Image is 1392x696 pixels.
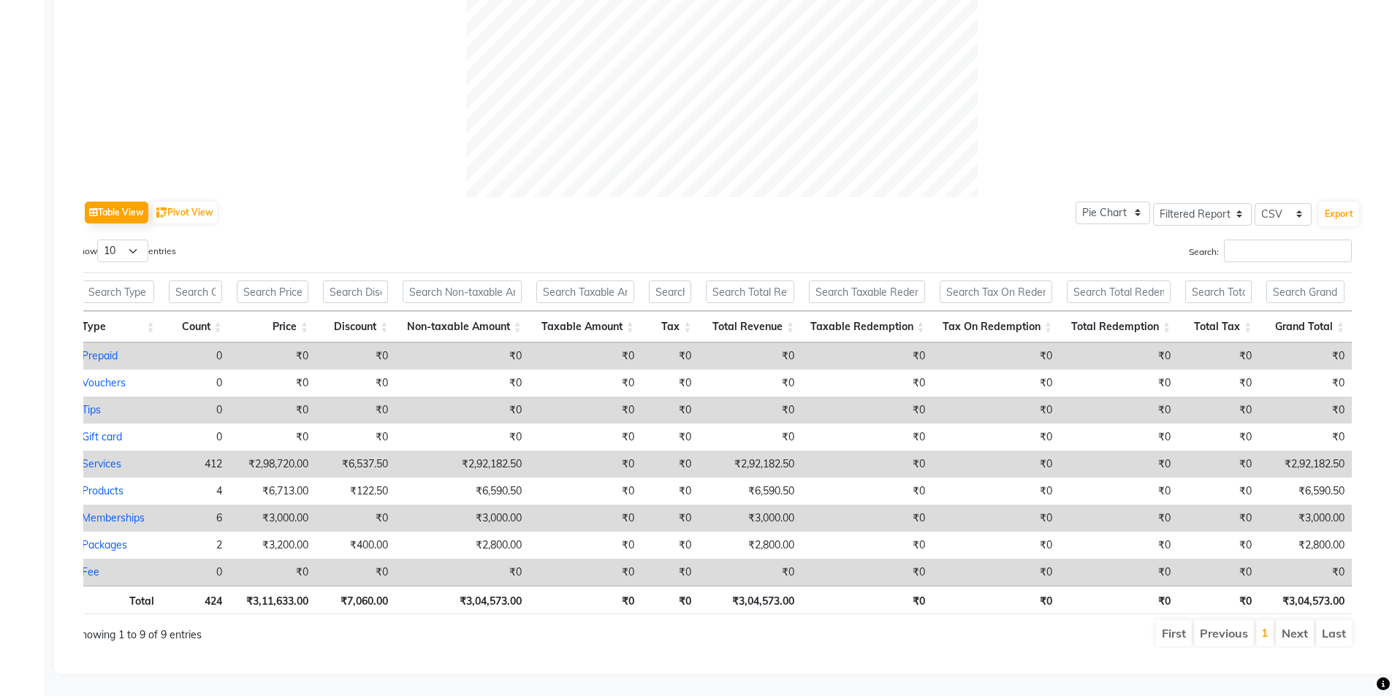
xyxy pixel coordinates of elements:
[82,280,154,303] input: Search Type
[642,424,699,451] td: ₹0
[1060,370,1178,397] td: ₹0
[403,280,521,303] input: Search Non-taxable Amount
[1178,559,1259,586] td: ₹0
[1060,532,1178,559] td: ₹0
[1060,397,1178,424] td: ₹0
[642,559,699,586] td: ₹0
[802,343,932,370] td: ₹0
[1178,532,1259,559] td: ₹0
[395,478,528,505] td: ₹6,590.50
[802,478,932,505] td: ₹0
[161,559,229,586] td: 0
[316,311,395,343] th: Discount: activate to sort column ascending
[529,370,642,397] td: ₹0
[395,532,528,559] td: ₹2,800.00
[1178,370,1259,397] td: ₹0
[699,397,802,424] td: ₹0
[932,343,1060,370] td: ₹0
[1178,343,1259,370] td: ₹0
[932,586,1060,614] th: ₹0
[395,424,528,451] td: ₹0
[802,370,932,397] td: ₹0
[1259,451,1352,478] td: ₹2,92,182.50
[229,505,316,532] td: ₹3,000.00
[699,424,802,451] td: ₹0
[642,370,699,397] td: ₹0
[642,478,699,505] td: ₹0
[1224,240,1352,262] input: Search:
[529,451,642,478] td: ₹0
[1259,532,1352,559] td: ₹2,800.00
[932,311,1060,343] th: Tax On Redemption: activate to sort column ascending
[316,343,395,370] td: ₹0
[649,280,692,303] input: Search Tax
[161,451,229,478] td: 412
[932,370,1060,397] td: ₹0
[529,505,642,532] td: ₹0
[802,397,932,424] td: ₹0
[229,586,316,614] th: ₹3,11,633.00
[161,343,229,370] td: 0
[1319,202,1359,226] button: Export
[642,311,699,343] th: Tax: activate to sort column ascending
[1060,505,1178,532] td: ₹0
[642,343,699,370] td: ₹0
[1261,625,1269,640] a: 1
[699,311,802,343] th: Total Revenue: activate to sort column ascending
[156,207,167,218] img: pivot.png
[395,311,528,343] th: Non-taxable Amount: activate to sort column ascending
[82,349,118,362] a: Prepaid
[529,559,642,586] td: ₹0
[932,478,1060,505] td: ₹0
[316,586,395,614] th: ₹7,060.00
[161,311,229,343] th: Count: activate to sort column ascending
[802,532,932,559] td: ₹0
[1259,505,1352,532] td: ₹3,000.00
[1259,311,1352,343] th: Grand Total: activate to sort column ascending
[932,532,1060,559] td: ₹0
[1259,478,1352,505] td: ₹6,590.50
[1259,343,1352,370] td: ₹0
[161,424,229,451] td: 0
[316,370,395,397] td: ₹0
[1178,397,1259,424] td: ₹0
[932,424,1060,451] td: ₹0
[169,280,221,303] input: Search Count
[699,586,802,614] th: ₹3,04,573.00
[932,451,1060,478] td: ₹0
[229,532,316,559] td: ₹3,200.00
[699,343,802,370] td: ₹0
[161,505,229,532] td: 6
[802,451,932,478] td: ₹0
[161,532,229,559] td: 2
[229,343,316,370] td: ₹0
[316,505,395,532] td: ₹0
[529,343,642,370] td: ₹0
[82,457,121,470] a: Services
[85,202,148,223] button: Table View
[529,424,642,451] td: ₹0
[316,397,395,424] td: ₹0
[1060,478,1178,505] td: ₹0
[229,478,316,505] td: ₹6,713.00
[82,430,122,443] a: Gift card
[395,451,528,478] td: ₹2,92,182.50
[932,397,1060,424] td: ₹0
[82,376,126,389] a: Vouchers
[1259,586,1352,614] th: ₹3,04,573.00
[529,478,642,505] td: ₹0
[642,451,699,478] td: ₹0
[316,532,395,559] td: ₹400.00
[75,240,176,262] label: Show entries
[932,559,1060,586] td: ₹0
[395,343,528,370] td: ₹0
[809,280,925,303] input: Search Taxable Redemption
[1067,280,1171,303] input: Search Total Redemption
[82,565,99,578] a: Fee
[161,397,229,424] td: 0
[802,505,932,532] td: ₹0
[395,505,528,532] td: ₹3,000.00
[1060,424,1178,451] td: ₹0
[802,586,932,614] th: ₹0
[229,451,316,478] td: ₹2,98,720.00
